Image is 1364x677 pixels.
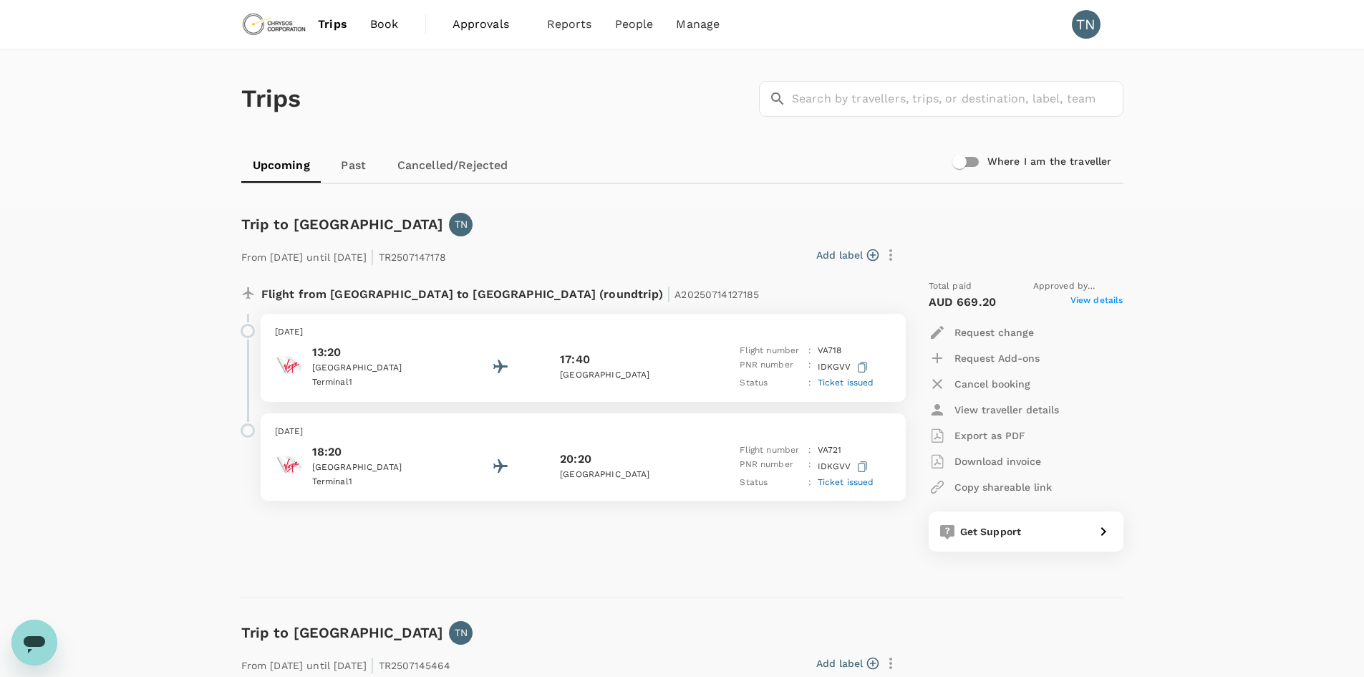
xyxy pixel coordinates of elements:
p: [GEOGRAPHIC_DATA] [560,368,689,383]
span: A20250714127185 [674,289,759,300]
span: Get Support [960,526,1022,537]
p: TN [455,217,468,231]
p: Download invoice [954,454,1041,469]
p: PNR number [740,458,803,476]
p: Request Add-ons [954,351,1040,365]
p: PNR number [740,358,803,376]
button: Copy shareable link [929,474,1052,500]
span: Approvals [453,16,524,33]
p: Status [740,376,803,390]
p: Export as PDF [954,428,1025,443]
button: Export as PDF [929,423,1025,448]
p: : [808,344,811,358]
p: Flight number [740,344,803,358]
span: Trips [318,16,347,33]
div: TN [1072,10,1101,39]
p: [GEOGRAPHIC_DATA] [312,361,441,375]
p: Request change [954,325,1034,340]
span: View details [1070,294,1123,311]
p: [DATE] [275,325,891,340]
p: : [808,458,811,476]
a: Cancelled/Rejected [386,148,520,183]
p: 20:20 [560,451,591,468]
p: IDKGVV [818,458,871,476]
p: Cancel booking [954,377,1030,391]
h1: Trips [241,49,301,148]
p: Flight number [740,443,803,458]
p: : [808,376,811,390]
a: Past [321,148,386,183]
p: View traveller details [954,403,1059,417]
img: Virgin Australia [275,351,304,380]
p: Status [740,476,803,490]
img: Virgin Australia [275,451,304,479]
span: Ticket issued [818,378,874,388]
p: [GEOGRAPHIC_DATA] [560,468,689,482]
button: Request change [929,320,1034,345]
span: Reports [547,16,592,33]
button: Cancel booking [929,371,1030,397]
p: 13:20 [312,344,441,361]
p: Flight from [GEOGRAPHIC_DATA] to [GEOGRAPHIC_DATA] (roundtrip) [261,279,760,305]
p: IDKGVV [818,358,871,376]
span: | [667,284,671,304]
span: Total paid [929,279,972,294]
p: 17:40 [560,351,590,368]
span: Book [370,16,399,33]
span: | [370,246,374,267]
p: AUD 669.20 [929,294,997,311]
p: 18:20 [312,443,441,461]
p: : [808,358,811,376]
button: Add label [816,248,879,262]
input: Search by travellers, trips, or destination, label, team [792,81,1123,117]
h6: Where I am the traveller [987,154,1112,170]
p: From [DATE] until [DATE] TR2507147178 [241,242,447,268]
button: Download invoice [929,448,1041,474]
p: Terminal 1 [312,475,441,489]
p: [GEOGRAPHIC_DATA] [312,461,441,475]
a: Upcoming [241,148,321,183]
p: VA 718 [818,344,842,358]
button: Request Add-ons [929,345,1040,371]
button: View traveller details [929,397,1059,423]
span: Manage [676,16,720,33]
p: From [DATE] until [DATE] TR2507145464 [241,650,451,676]
span: People [615,16,654,33]
p: : [808,476,811,490]
p: [DATE] [275,425,891,439]
span: Ticket issued [818,477,874,487]
p: Copy shareable link [954,480,1052,494]
iframe: Button to launch messaging window [11,620,57,666]
img: Chrysos Corporation [241,9,307,40]
button: Add label [816,656,879,671]
p: Terminal 1 [312,375,441,390]
p: TN [455,625,468,640]
span: Approved by [1033,279,1123,294]
h6: Trip to [GEOGRAPHIC_DATA] [241,213,444,236]
p: VA 721 [818,443,842,458]
h6: Trip to [GEOGRAPHIC_DATA] [241,621,444,644]
p: : [808,443,811,458]
span: | [370,655,374,675]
